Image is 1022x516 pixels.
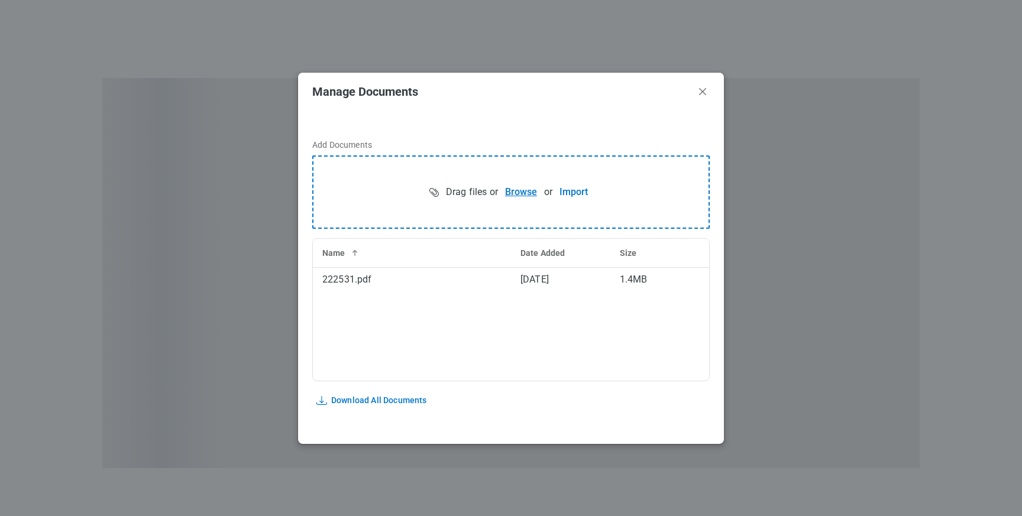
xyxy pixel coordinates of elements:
[312,85,691,98] h2: Manage Documents
[331,394,427,406] span: Download All Documents
[312,139,710,151] label: Add Documents
[313,239,709,292] table: bb-data-table
[498,180,544,204] button: Browse
[696,85,710,99] button: Close
[446,186,498,199] span: Drag files or
[312,391,427,410] button: Download All Documents
[552,180,595,204] button: Import
[544,180,595,204] div: or
[520,247,601,259] div: Date Added
[620,247,661,259] div: Size
[610,267,670,292] td: 1.4MB
[322,272,502,287] div: 222531.pdf
[322,247,502,259] div: Name
[511,267,610,292] td: [DATE]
